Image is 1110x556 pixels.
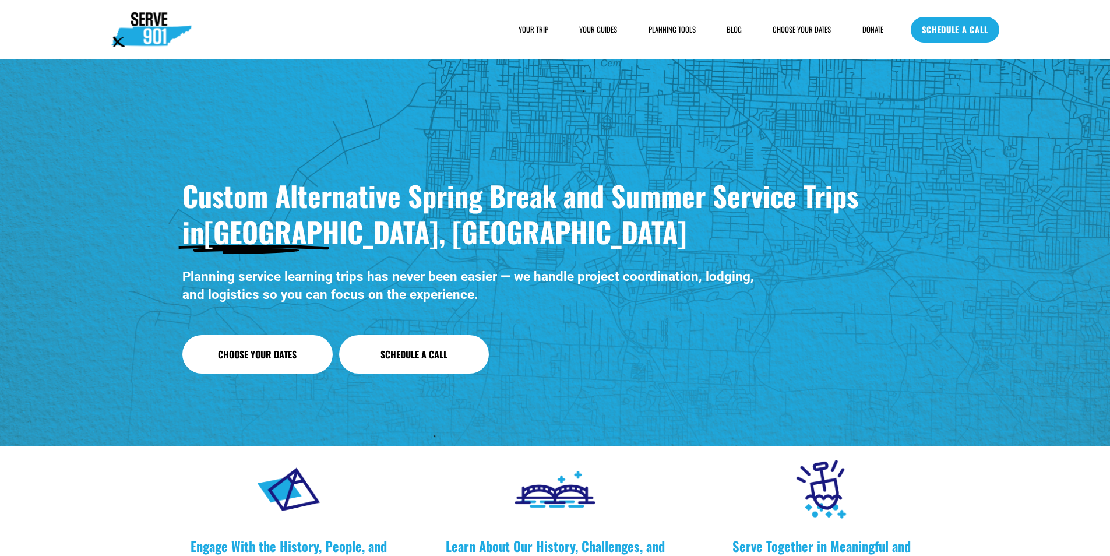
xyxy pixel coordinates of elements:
a: folder dropdown [519,24,548,36]
strong: Planning service learning trips has never been easier — we handle project coordination, lodging, ... [182,269,757,302]
a: folder dropdown [649,24,696,36]
a: CHOOSE YOUR DATES [773,24,831,36]
span: PLANNING TOOLS [649,24,696,35]
a: SCHEDULE A CALL [911,17,999,43]
a: DONATE [862,24,883,36]
a: Schedule a Call [339,335,489,374]
strong: Custom Alternative Spring Break and Summer Service Trips in [182,175,865,252]
a: Choose Your Dates [182,335,333,374]
a: BLOG [727,24,742,36]
img: Serve901 [111,12,192,47]
span: YOUR TRIP [519,24,548,35]
strong: [GEOGRAPHIC_DATA], [GEOGRAPHIC_DATA] [204,211,687,252]
a: YOUR GUIDES [579,24,617,36]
